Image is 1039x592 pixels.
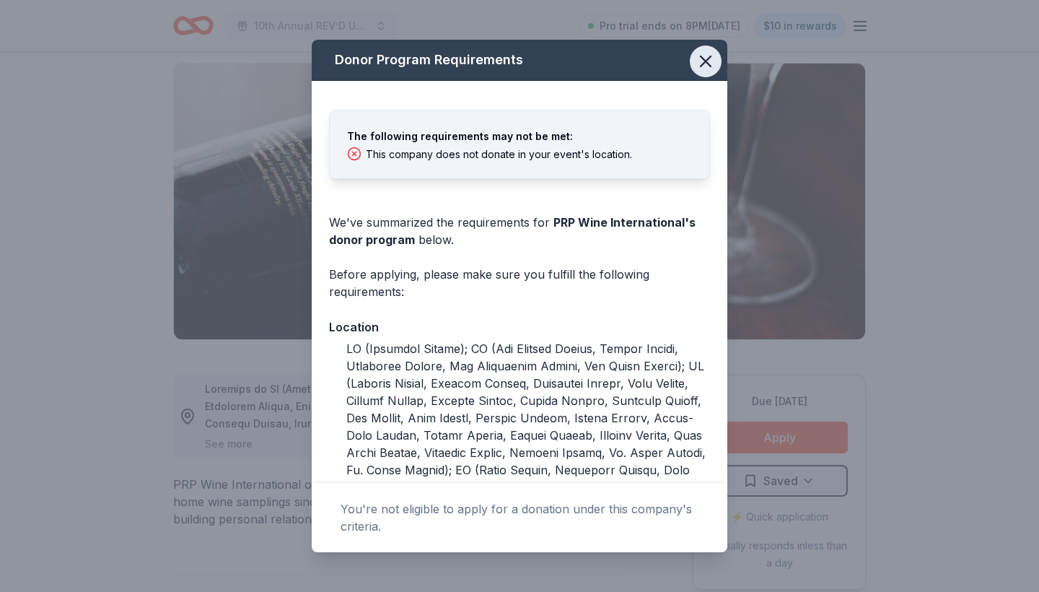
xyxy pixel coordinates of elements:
div: You're not eligible to apply for a donation under this company's criteria. [341,500,698,535]
div: The following requirements may not be met: [347,128,692,145]
div: We've summarized the requirements for below. [329,214,710,248]
div: This company does not donate in your event's location. [366,148,632,161]
div: Donor Program Requirements [312,40,727,81]
div: Before applying, please make sure you fulfill the following requirements: [329,266,710,300]
div: Location [329,318,710,336]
